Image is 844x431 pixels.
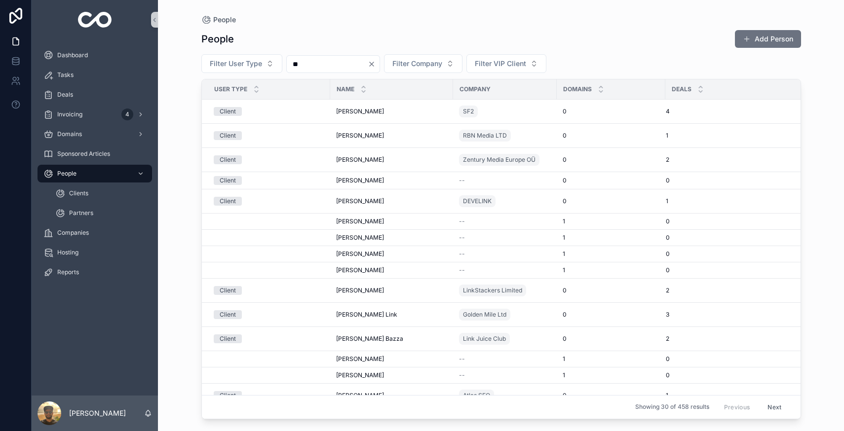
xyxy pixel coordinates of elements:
a: 3 [666,311,796,319]
a: [PERSON_NAME] [336,234,447,242]
div: Client [220,334,236,343]
a: 1 [563,355,659,363]
a: [PERSON_NAME] [336,177,447,184]
a: Invoicing4 [38,106,152,123]
span: Sponsored Articles [57,150,110,158]
span: [PERSON_NAME] [336,392,384,399]
a: 0 [666,266,796,274]
a: 0 [666,250,796,258]
a: -- [459,250,551,258]
a: 0 [666,355,796,363]
a: Sponsored Articles [38,145,152,163]
a: 0 [666,217,796,225]
span: Tasks [57,71,74,79]
a: Client [214,334,324,343]
span: -- [459,250,465,258]
a: 0 [563,335,659,343]
a: -- [459,266,551,274]
span: Invoicing [57,110,82,118]
a: -- [459,217,551,225]
span: -- [459,234,465,242]
a: [PERSON_NAME] [336,287,447,294]
a: Client [214,286,324,295]
a: [PERSON_NAME] [336,197,447,205]
span: 1 [563,371,565,379]
a: [PERSON_NAME] [336,132,447,140]
span: Zentury Media Europe OÜ [463,156,536,164]
span: 1 [563,217,565,225]
a: [PERSON_NAME] Link [336,311,447,319]
a: 0 [563,197,659,205]
a: 0 [563,156,659,164]
a: 0 [563,177,659,184]
a: [PERSON_NAME] [336,392,447,399]
img: App logo [78,12,112,28]
div: Client [220,155,236,164]
span: Deals [57,91,73,99]
span: Hosting [57,249,78,256]
a: 0 [563,132,659,140]
span: Golden Mile Ltd [463,311,506,319]
span: 0 [563,287,567,294]
span: Companies [57,229,89,237]
a: [PERSON_NAME] [336,217,447,225]
span: 1 [563,234,565,242]
a: Client [214,197,324,206]
a: 0 [666,177,796,184]
span: [PERSON_NAME] [336,355,384,363]
a: RBN Media LTD [459,128,551,144]
span: 4 [666,108,670,115]
a: DEVELINK [459,193,551,209]
span: [PERSON_NAME] [336,156,384,164]
a: -- [459,355,551,363]
a: -- [459,371,551,379]
span: [PERSON_NAME] [336,287,384,294]
span: People [57,170,77,178]
span: 3 [666,311,669,319]
a: [PERSON_NAME] [336,250,447,258]
span: 1 [666,392,668,399]
span: Filter Company [392,59,442,69]
a: Dashboard [38,46,152,64]
span: User Type [214,85,247,93]
a: LinkStackers Limited [459,285,526,296]
a: 0 [563,108,659,115]
div: Client [220,176,236,185]
span: 1 [563,355,565,363]
span: [PERSON_NAME] [336,132,384,140]
a: 1 [563,234,659,242]
a: 0 [666,371,796,379]
span: Link Juice Club [463,335,506,343]
a: [PERSON_NAME] [336,355,447,363]
div: Client [220,286,236,295]
span: [PERSON_NAME] Link [336,311,397,319]
span: [PERSON_NAME] [336,371,384,379]
a: 1 [666,392,796,399]
span: [PERSON_NAME] Bazza [336,335,403,343]
span: 0 [563,311,567,319]
span: 0 [563,177,567,184]
button: Select Button [466,54,546,73]
a: Client [214,176,324,185]
span: Clients [69,189,88,197]
a: SF2 [459,106,478,117]
span: LinkStackers Limited [463,287,522,294]
button: Add Person [735,30,801,48]
a: Atlas SEO [459,388,551,403]
span: 0 [563,197,567,205]
span: -- [459,177,465,184]
span: -- [459,355,465,363]
a: Partners [49,204,152,222]
a: Zentury Media Europe OÜ [459,152,551,168]
span: 1 [563,250,565,258]
a: Client [214,107,324,116]
p: [PERSON_NAME] [69,408,126,418]
span: SF2 [463,108,474,115]
h1: People [201,32,234,46]
a: Tasks [38,66,152,84]
span: Dashboard [57,51,88,59]
a: 0 [563,311,659,319]
a: LinkStackers Limited [459,283,551,298]
span: [PERSON_NAME] [336,250,384,258]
